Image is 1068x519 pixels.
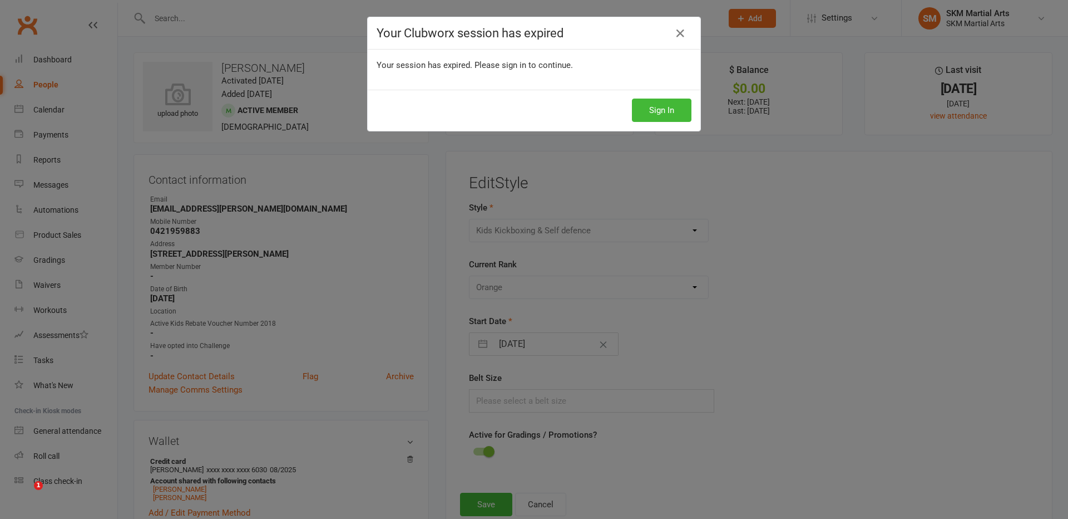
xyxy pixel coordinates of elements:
[671,25,689,42] a: Close
[377,60,573,70] span: Your session has expired. Please sign in to continue.
[632,99,691,122] button: Sign In
[34,481,43,490] span: 1
[11,481,38,508] iframe: Intercom live chat
[377,26,691,40] h4: Your Clubworx session has expired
